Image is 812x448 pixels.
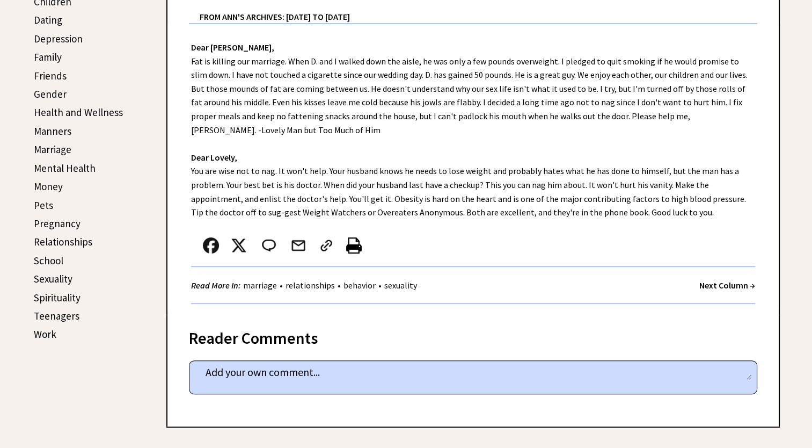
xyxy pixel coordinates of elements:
img: facebook.png [203,237,219,254]
a: Spirituality [34,291,81,304]
a: Relationships [34,235,92,248]
div: • • • [191,279,420,292]
a: Mental Health [34,162,96,175]
a: Money [34,180,63,193]
a: Pregnancy [34,217,81,230]
img: mail.png [290,237,306,254]
a: School [34,254,63,267]
div: Reader Comments [189,327,757,344]
a: relationships [283,280,338,291]
a: Marriage [34,143,71,156]
a: Family [34,50,62,63]
a: Gender [34,88,67,100]
a: Teenagers [34,309,79,322]
strong: Dear Lovely, [191,152,237,163]
a: sexuality [382,280,420,291]
a: Health and Wellness [34,106,123,119]
a: Manners [34,125,71,138]
div: Fat is killing our marriage. When D. and I walked down the aisle, he was only a few pounds overwe... [167,24,779,315]
strong: Dear [PERSON_NAME], [191,42,274,53]
a: Work [34,328,56,341]
a: behavior [341,280,378,291]
a: Friends [34,69,67,82]
a: Next Column → [699,280,755,291]
a: Depression [34,32,83,45]
a: Pets [34,199,53,212]
img: printer%20icon.png [346,237,362,254]
img: link_02.png [318,237,334,254]
strong: Read More In: [191,280,240,291]
a: marriage [240,280,280,291]
a: Dating [34,13,62,26]
a: Sexuality [34,272,72,285]
img: message_round%202.png [260,237,278,254]
img: x_small.png [231,237,247,254]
